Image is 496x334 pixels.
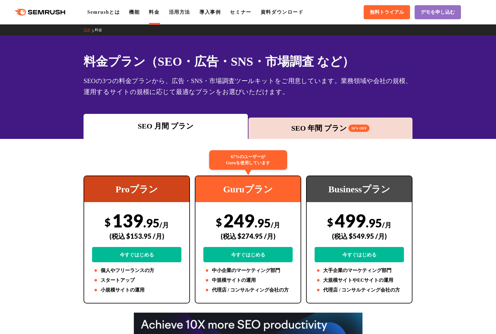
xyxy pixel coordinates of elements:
div: 249 [203,210,293,262]
div: 67%のユーザーが Guruを使用しています [209,150,287,170]
div: Guruプラン [195,176,301,202]
span: .95 [143,216,159,230]
li: 個人やフリーランスの方 [92,267,181,274]
li: 代理店 / コンサルティング会社の方 [203,286,293,294]
div: SEO 年間 プラン [252,123,410,134]
a: 今すぐはじめる [315,247,404,262]
a: 無料トライアル [364,5,410,19]
div: (税込 $549.95 /月) [315,225,404,247]
li: 中規模サイトの運用 [203,277,293,284]
span: .95 [366,216,382,230]
a: 今すぐはじめる [203,247,293,262]
a: セミナー [230,9,251,15]
a: 活用方法 [169,9,190,15]
span: デモを申し込む [421,9,455,16]
li: 小規模サイトの運用 [92,286,181,294]
span: /月 [382,221,391,229]
a: 今すぐはじめる [92,247,181,262]
a: 資料ダウンロード [261,9,304,15]
a: 料金 [95,28,107,32]
h1: 料金プラン（SEO・広告・SNS・市場調査 など） [84,53,412,71]
span: $ [327,216,333,228]
li: 代理店 / コンサルティング会社の方 [315,286,404,294]
a: 導入事例 [199,9,221,15]
li: 中小企業のマーケティング部門 [203,267,293,274]
span: 無料トライアル [370,9,404,16]
a: TOP [84,28,95,32]
li: 大規模サイトやECサイトの運用 [315,277,404,284]
div: (税込 $153.95 /月) [92,225,181,247]
a: デモを申し込む [415,5,461,19]
div: SEO 月間 プラン [87,121,245,132]
li: スタートアップ [92,277,181,284]
div: SEOの3つの料金プランから、広告・SNS・市場調査ツールキットをご用意しています。業務領域や会社の規模、運用するサイトの規模に応じて最適なプランをお選びいただけます。 [84,75,412,97]
span: 16% OFF [348,125,369,132]
div: Businessプラン [307,176,412,202]
a: 料金 [149,9,159,15]
div: Proプラン [84,176,189,202]
div: (税込 $274.95 /月) [203,225,293,247]
a: Semrushとは [87,9,120,15]
span: $ [216,216,222,228]
div: 139 [92,210,181,262]
span: /月 [159,221,169,229]
div: 499 [315,210,404,262]
li: 大手企業のマーケティング部門 [315,267,404,274]
span: /月 [271,221,280,229]
span: .95 [255,216,271,230]
a: 機能 [129,9,140,15]
span: $ [105,216,111,228]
